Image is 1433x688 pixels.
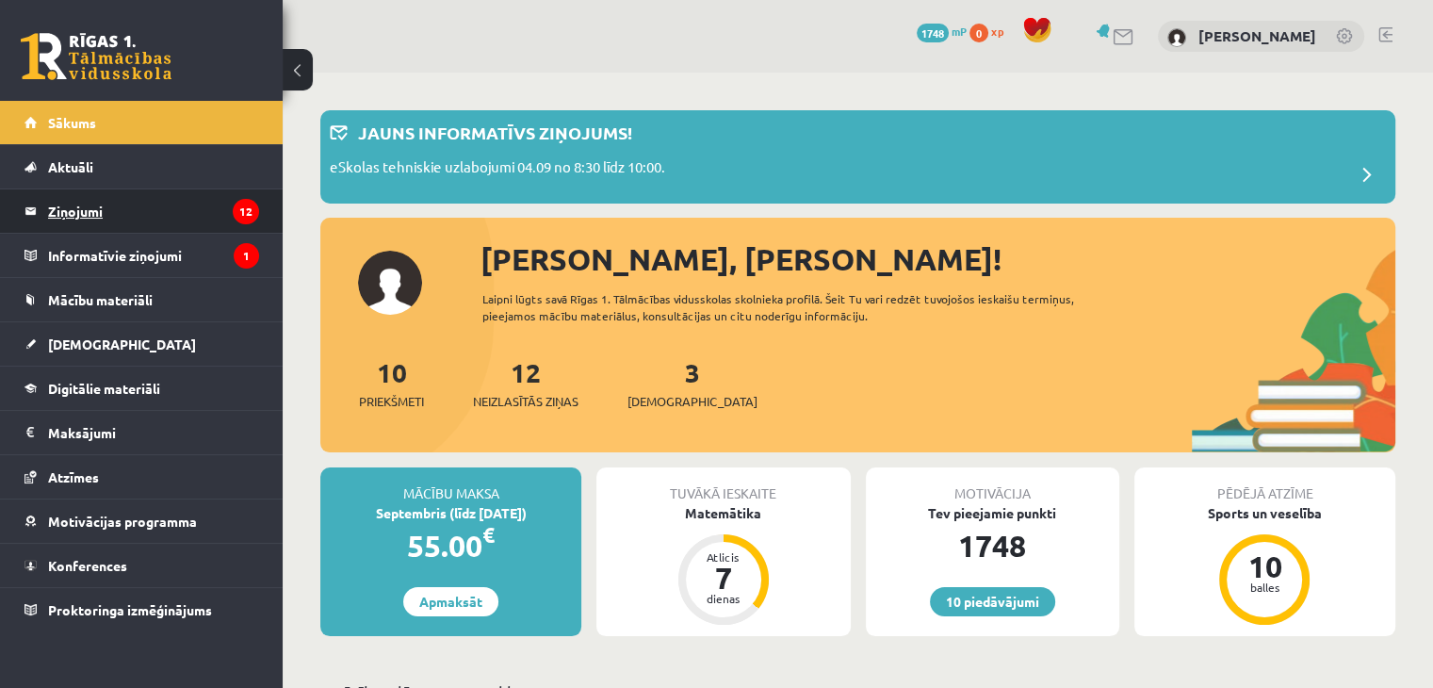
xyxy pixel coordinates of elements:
[48,380,160,397] span: Digitālie materiāli
[24,500,259,543] a: Motivācijas programma
[930,587,1055,616] a: 10 piedāvājumi
[24,544,259,587] a: Konferences
[1236,582,1293,593] div: balles
[596,467,850,503] div: Tuvākā ieskaite
[482,290,1128,324] div: Laipni lūgts savā Rīgas 1. Tālmācības vidusskolas skolnieka profilā. Šeit Tu vari redzēt tuvojošo...
[234,243,259,269] i: 1
[695,593,752,604] div: dienas
[695,563,752,593] div: 7
[596,503,850,628] a: Matemātika Atlicis 7 dienas
[473,392,578,411] span: Neizlasītās ziņas
[473,355,578,411] a: 12Neizlasītās ziņas
[866,523,1119,568] div: 1748
[1134,467,1395,503] div: Pēdējā atzīme
[866,503,1119,523] div: Tev pieejamie punkti
[627,392,757,411] span: [DEMOGRAPHIC_DATA]
[991,24,1003,39] span: xp
[48,513,197,530] span: Motivācijas programma
[48,291,153,308] span: Mācību materiāli
[24,367,259,410] a: Digitālie materiāli
[969,24,1013,39] a: 0 xp
[24,234,259,277] a: Informatīvie ziņojumi1
[627,355,757,411] a: 3[DEMOGRAPHIC_DATA]
[1236,551,1293,582] div: 10
[917,24,967,39] a: 1748 mP
[695,551,752,563] div: Atlicis
[330,156,665,183] p: eSkolas tehniskie uzlabojumi 04.09 no 8:30 līdz 10:00.
[403,587,498,616] a: Apmaksāt
[48,189,259,233] legend: Ziņojumi
[1198,26,1316,45] a: [PERSON_NAME]
[866,467,1119,503] div: Motivācija
[48,468,99,485] span: Atzīmes
[24,455,259,499] a: Atzīmes
[48,158,93,175] span: Aktuāli
[330,120,1386,194] a: Jauns informatīvs ziņojums! eSkolas tehniskie uzlabojumi 04.09 no 8:30 līdz 10:00.
[969,24,988,42] span: 0
[917,24,949,42] span: 1748
[24,145,259,188] a: Aktuāli
[48,411,259,454] legend: Maksājumi
[24,411,259,454] a: Maksājumi
[24,278,259,321] a: Mācību materiāli
[24,588,259,631] a: Proktoringa izmēģinājums
[233,199,259,224] i: 12
[320,467,581,503] div: Mācību maksa
[48,114,96,131] span: Sākums
[21,33,171,80] a: Rīgas 1. Tālmācības vidusskola
[320,503,581,523] div: Septembris (līdz [DATE])
[952,24,967,39] span: mP
[482,521,495,549] span: €
[1134,503,1395,628] a: Sports un veselība 10 balles
[48,234,259,277] legend: Informatīvie ziņojumi
[1167,28,1186,47] img: Ralfs Ziemelis
[358,120,632,145] p: Jauns informatīvs ziņojums!
[24,101,259,144] a: Sākums
[48,336,196,352] span: [DEMOGRAPHIC_DATA]
[359,392,424,411] span: Priekšmeti
[596,503,850,523] div: Matemātika
[48,601,212,618] span: Proktoringa izmēģinājums
[24,322,259,366] a: [DEMOGRAPHIC_DATA]
[48,557,127,574] span: Konferences
[1134,503,1395,523] div: Sports un veselība
[359,355,424,411] a: 10Priekšmeti
[24,189,259,233] a: Ziņojumi12
[320,523,581,568] div: 55.00
[480,237,1395,282] div: [PERSON_NAME], [PERSON_NAME]!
